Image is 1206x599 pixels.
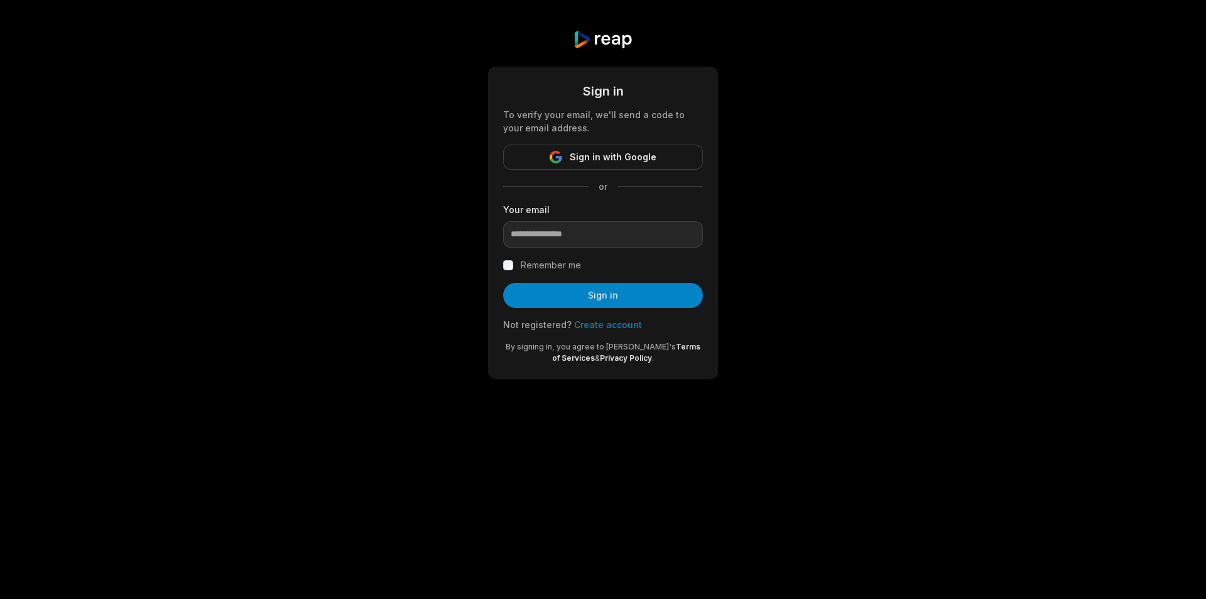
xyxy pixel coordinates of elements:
[503,82,703,101] div: Sign in
[503,145,703,170] button: Sign in with Google
[506,342,676,351] span: By signing in, you agree to [PERSON_NAME]'s
[570,150,656,165] span: Sign in with Google
[503,319,572,330] span: Not registered?
[589,180,617,193] span: or
[600,353,652,363] a: Privacy Policy
[503,283,703,308] button: Sign in
[574,319,642,330] a: Create account
[652,353,654,363] span: .
[595,353,600,363] span: &
[552,342,700,363] a: Terms of Services
[573,30,633,49] img: reap
[521,258,581,273] label: Remember me
[503,203,703,216] label: Your email
[503,108,703,135] div: To verify your email, we'll send a code to your email address.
